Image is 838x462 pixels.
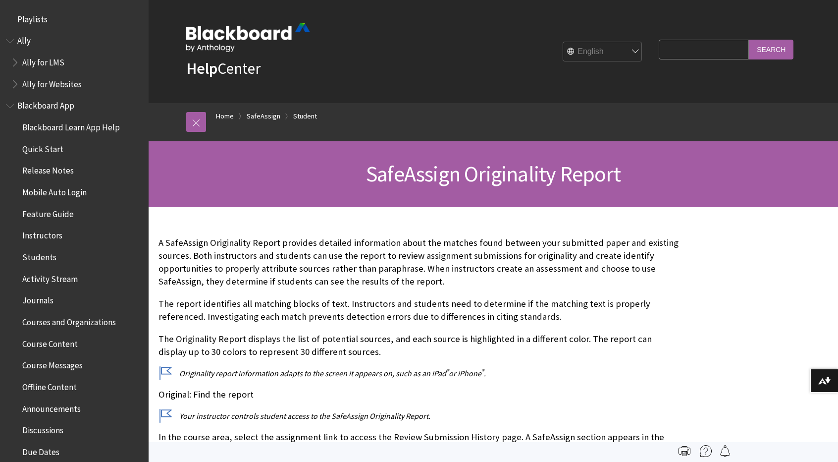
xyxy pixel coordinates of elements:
[22,271,78,284] span: Activity Stream
[22,76,82,89] span: Ally for Websites
[481,367,484,375] sup: ®
[158,368,681,379] p: Originality report information adapts to the screen it appears on, such as an iPad or iPhone .
[366,160,621,187] span: SafeAssign Originality Report
[22,228,62,241] span: Instructors
[22,401,81,414] span: Announcements
[700,445,712,457] img: More help
[22,314,116,327] span: Courses and Organizations
[719,445,731,457] img: Follow this page
[749,40,793,59] input: Search
[22,163,74,176] span: Release Notes
[186,23,310,52] img: Blackboard by Anthology
[186,58,261,78] a: HelpCenter
[17,33,31,46] span: Ally
[158,333,681,358] p: The Originality Report displays the list of potential sources, and each source is highlighted in ...
[158,297,681,323] p: The report identifies all matching blocks of text. Instructors and students need to determine if ...
[22,336,78,349] span: Course Content
[6,33,143,93] nav: Book outline for Anthology Ally Help
[22,422,63,435] span: Discussions
[22,379,77,392] span: Offline Content
[158,236,681,289] p: A SafeAssign Originality Report provides detailed information about the matches found between you...
[158,410,681,421] p: Your instructor controls student access to the SafeAssign Originality Report.
[446,367,449,375] sup: ®
[679,445,690,457] img: Print
[563,42,642,62] select: Site Language Selector
[22,292,53,306] span: Journals
[22,357,83,371] span: Course Messages
[22,184,87,197] span: Mobile Auto Login
[22,206,74,219] span: Feature Guide
[22,249,56,262] span: Students
[6,11,143,28] nav: Book outline for Playlists
[158,431,681,457] p: In the course area, select the assignment link to access the Review Submission History page. A Sa...
[22,141,63,154] span: Quick Start
[158,388,681,401] p: Original: Find the report
[247,110,280,122] a: SafeAssign
[216,110,234,122] a: Home
[17,11,48,24] span: Playlists
[22,54,64,67] span: Ally for LMS
[186,58,217,78] strong: Help
[22,444,59,457] span: Due Dates
[17,98,74,111] span: Blackboard App
[22,119,120,132] span: Blackboard Learn App Help
[293,110,317,122] a: Student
